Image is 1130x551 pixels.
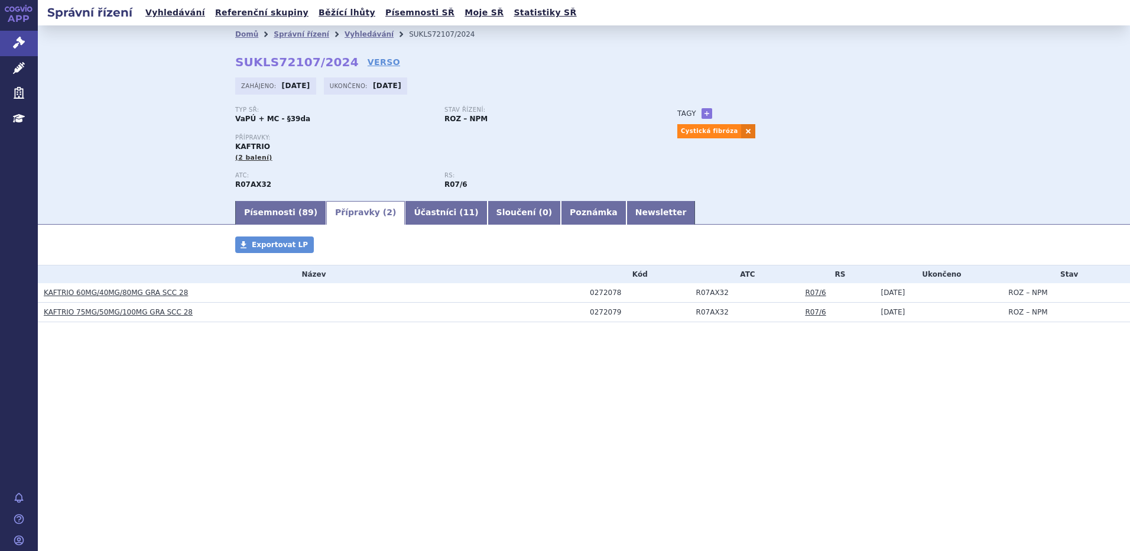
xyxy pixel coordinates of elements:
[235,115,310,123] strong: VaPÚ + MC - §39da
[241,81,278,90] span: Zahájeno:
[212,5,312,21] a: Referenční skupiny
[875,265,1003,283] th: Ukončeno
[330,81,370,90] span: Ukončeno:
[626,201,696,225] a: Newsletter
[444,106,642,114] p: Stav řízení:
[702,108,712,119] a: +
[881,289,905,297] span: [DATE]
[461,5,507,21] a: Moje SŘ
[677,106,696,121] h3: Tagy
[235,236,314,253] a: Exportovat LP
[805,308,826,316] a: R07/6
[38,265,584,283] th: Název
[690,303,800,322] td: IVAKAFTOR, TEZAKAFTOR A ELEXAKAFTOR
[235,154,272,161] span: (2 balení)
[510,5,580,21] a: Statistiky SŘ
[373,82,401,90] strong: [DATE]
[235,134,654,141] p: Přípravky:
[1002,283,1130,303] td: ROZ – NPM
[561,201,626,225] a: Poznámka
[805,289,826,297] a: R07/6
[444,180,467,189] strong: kombinace ivakaftor, tezakaftor a elexakaftor, perorální granule
[1002,265,1130,283] th: Stav
[368,56,400,68] a: VERSO
[38,4,142,21] h2: Správní řízení
[326,201,405,225] a: Přípravky (2)
[382,5,458,21] a: Písemnosti SŘ
[44,289,188,297] a: KAFTRIO 60MG/40MG/80MG GRA SCC 28
[345,30,394,38] a: Vyhledávání
[444,172,642,179] p: RS:
[590,289,690,297] div: 0272078
[405,201,487,225] a: Účastníci (11)
[315,5,379,21] a: Běžící lhůty
[590,308,690,316] div: 0272079
[252,241,308,249] span: Exportovat LP
[463,208,475,217] span: 11
[235,55,359,69] strong: SUKLS72107/2024
[302,208,313,217] span: 89
[235,201,326,225] a: Písemnosti (89)
[1002,303,1130,322] td: ROZ – NPM
[142,5,209,21] a: Vyhledávání
[488,201,561,225] a: Sloučení (0)
[444,115,488,123] strong: ROZ – NPM
[235,106,433,114] p: Typ SŘ:
[690,265,800,283] th: ATC
[387,208,392,217] span: 2
[274,30,329,38] a: Správní řízení
[690,283,800,303] td: IVAKAFTOR, TEZAKAFTOR A ELEXAKAFTOR
[235,172,433,179] p: ATC:
[235,30,258,38] a: Domů
[409,25,490,43] li: SUKLS72107/2024
[44,308,193,316] a: KAFTRIO 75MG/50MG/100MG GRA SCC 28
[543,208,548,217] span: 0
[677,124,741,138] a: Cystická fibróza
[799,265,875,283] th: RS
[235,142,270,151] span: KAFTRIO
[235,180,271,189] strong: IVAKAFTOR, TEZAKAFTOR A ELEXAKAFTOR
[881,308,905,316] span: [DATE]
[584,265,690,283] th: Kód
[282,82,310,90] strong: [DATE]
